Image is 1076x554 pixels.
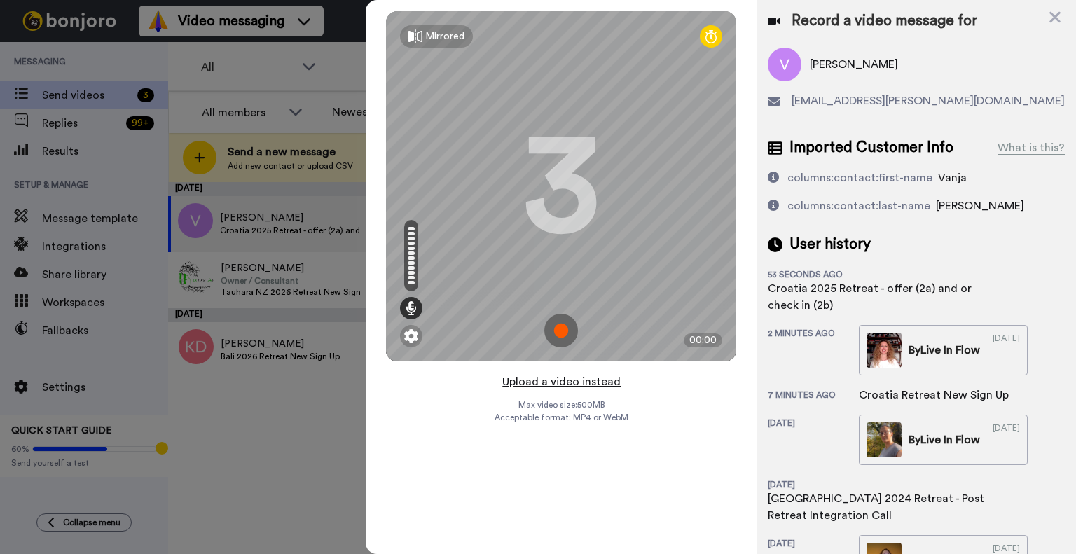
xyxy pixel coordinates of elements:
div: Croatia 2025 Retreat - offer (2a) and or check in (2b) [768,280,992,314]
div: By Live In Flow [909,431,980,448]
div: By Live In Flow [909,342,980,359]
div: 7 minutes ago [768,389,859,403]
span: [EMAIL_ADDRESS][PERSON_NAME][DOMAIN_NAME] [792,92,1065,109]
div: What is this? [998,139,1065,156]
a: ByLive In Flow[DATE] [859,325,1028,375]
div: columns:contact:last-name [787,198,930,214]
img: b8806d80-1611-44ea-abcf-c78819348fc2-thumb.jpg [867,422,902,457]
span: Vanja [938,172,967,183]
span: Max video size: 500 MB [518,399,605,410]
img: ic_record_start.svg [544,314,578,347]
div: Croatia Retreat New Sign Up [859,387,1009,403]
button: Upload a video instead [498,373,625,391]
div: [DATE] [768,479,859,490]
img: 7fe3c43b-dc52-4243-9cfa-325623bd439b-thumb.jpg [867,333,902,368]
img: ic_gear.svg [404,329,418,343]
div: columns:contact:first-name [787,169,932,186]
div: 00:00 [684,333,722,347]
div: [DATE] [993,333,1020,368]
a: ByLive In Flow[DATE] [859,415,1028,465]
span: User history [789,234,871,255]
div: 3 [523,134,600,239]
div: [GEOGRAPHIC_DATA] 2024 Retreat - Post Retreat Integration Call [768,490,992,524]
span: [PERSON_NAME] [936,200,1024,212]
span: Acceptable format: MP4 or WebM [495,412,628,423]
div: 2 minutes ago [768,328,859,375]
div: [DATE] [768,417,859,465]
div: 53 seconds ago [768,269,859,280]
span: Imported Customer Info [789,137,953,158]
div: [DATE] [993,422,1020,457]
